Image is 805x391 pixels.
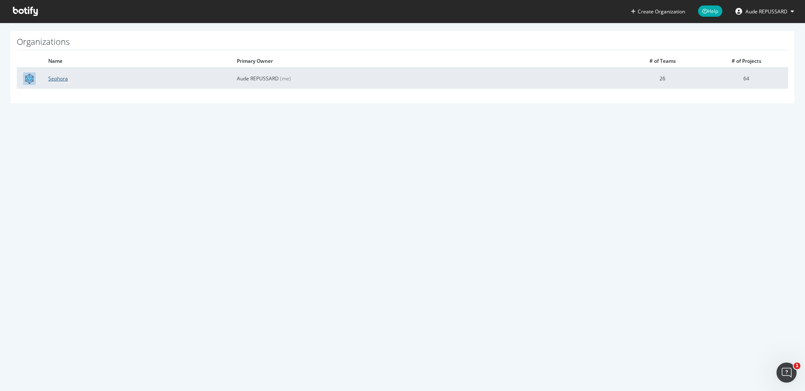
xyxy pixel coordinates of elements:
button: Aude REPUSSARD [729,5,801,18]
td: 64 [704,68,788,89]
span: Aude REPUSSARD [745,8,787,15]
h1: Organizations [17,37,788,50]
td: Aude REPUSSARD [231,68,621,89]
a: Sephora [48,75,68,82]
th: Name [42,54,231,68]
img: Sephora [23,72,36,85]
td: 26 [621,68,704,89]
iframe: Intercom live chat [776,363,797,383]
span: Help [698,5,722,17]
span: (me) [280,75,291,82]
th: # of Teams [621,54,704,68]
th: Primary Owner [231,54,621,68]
span: 1 [794,363,800,369]
th: # of Projects [704,54,788,68]
button: Create Organization [631,8,686,15]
